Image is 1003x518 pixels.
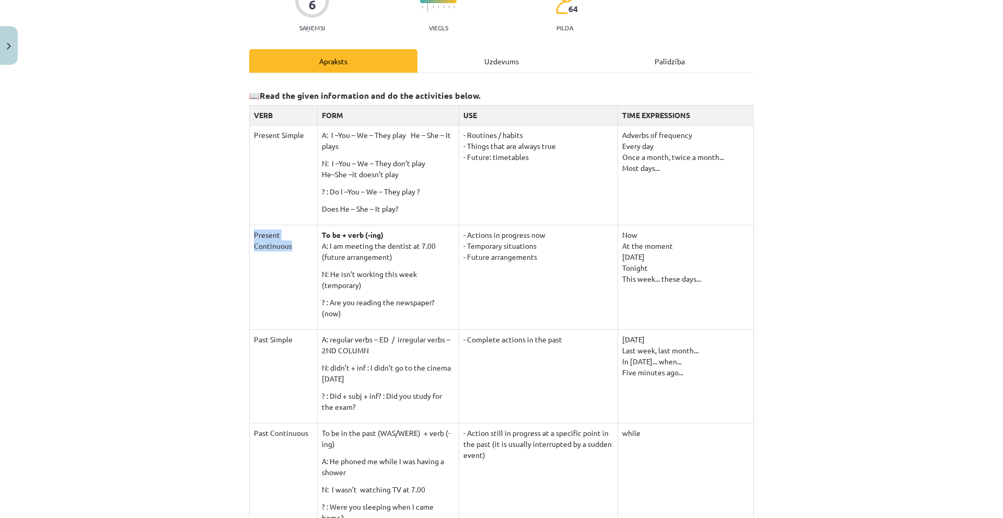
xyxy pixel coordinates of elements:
[249,49,417,73] div: Apraksts
[417,49,586,73] div: Uzdevums
[322,484,454,495] p: N: I wasn’t watching TV at 7.00
[453,6,454,8] img: icon-short-line-57e1e144782c952c97e751825c79c345078a6d821885a25fce030b3d8c18986b.svg
[459,225,617,329] td: - Actions in progress now - Temporary situations - Future arrangements
[433,6,434,8] img: icon-short-line-57e1e144782c952c97e751825c79c345078a6d821885a25fce030b3d8c18986b.svg
[260,90,481,101] strong: Read the given information and do the activities below.
[322,130,454,152] p: A: I –You – We – They play He – She – It plays
[295,24,329,31] p: Saņemsi
[429,24,448,31] p: Viegls
[556,24,573,31] p: pilda
[322,203,454,214] p: Does He – She – It play?
[617,125,753,225] td: Adverbs of frequency Every day Once a month, twice a month... Most days...
[317,105,459,125] th: FORM
[568,4,578,14] span: 64
[617,105,753,125] th: TIME EXPRESSIONS
[443,6,444,8] img: icon-short-line-57e1e144782c952c97e751825c79c345078a6d821885a25fce030b3d8c18986b.svg
[250,329,318,423] td: Past Simple
[7,43,11,50] img: icon-close-lesson-0947bae3869378f0d4975bcd49f059093ad1ed9edebbc8119c70593378902aed.svg
[250,225,318,329] td: Present Continuous
[617,225,753,329] td: Now At the moment [DATE] Tonight This week... these days...
[322,297,454,319] p: ? : Are you reading the newspaper? (now)
[322,186,454,197] p: ? : Do I –You – We – They play ?
[459,329,617,423] td: - Complete actions in the past
[322,362,454,384] p: N: didn’t + inf : I didn’t go to the cinema [DATE]
[322,230,383,239] b: To be + verb (-ing)
[459,125,617,225] td: - Routines / habits - Things that are always true - Future: timetables
[249,83,754,102] h3: 📖
[448,6,449,8] img: icon-short-line-57e1e144782c952c97e751825c79c345078a6d821885a25fce030b3d8c18986b.svg
[322,456,454,478] p: A: He phoned me while I was having a shower
[459,105,617,125] th: USE
[322,240,454,262] p: A: I am meeting the dentist at 7.00 (future arrangement)
[438,6,439,8] img: icon-short-line-57e1e144782c952c97e751825c79c345078a6d821885a25fce030b3d8c18986b.svg
[322,158,454,180] p: N: I –You – We – They don’t play He–She –it doesn’t play
[422,6,423,8] img: icon-short-line-57e1e144782c952c97e751825c79c345078a6d821885a25fce030b3d8c18986b.svg
[250,125,318,225] td: Present Simple
[250,105,318,125] th: VERB
[322,390,454,412] p: ? : Did + subj + inf? : Did you study for the exam?
[586,49,754,73] div: Palīdzība
[322,269,454,291] p: N: He isn’t working this week (temporary)
[322,428,454,450] p: To be in the past (WAS/WERE) + verb (-ing)
[322,334,454,356] p: A: regular verbs – ED / irregular verbs – 2ND COLUMN
[617,329,753,423] td: [DATE] Last week, last month... In [DATE]... when... Five minutes ago...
